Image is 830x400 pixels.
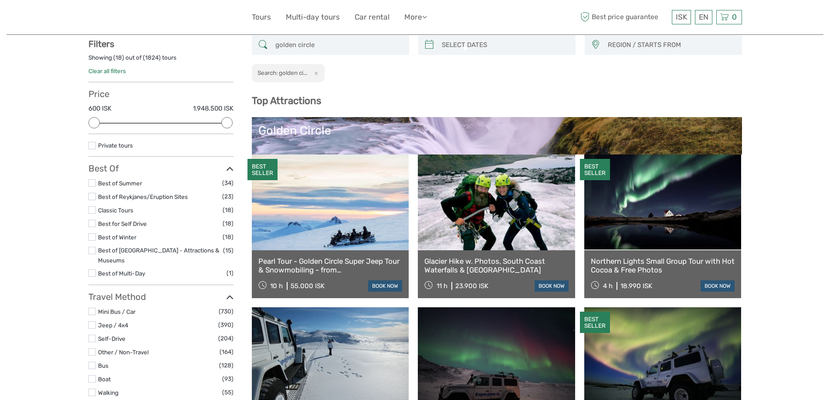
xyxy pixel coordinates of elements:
span: (730) [219,306,234,316]
div: BEST SELLER [247,159,278,181]
a: Jeep / 4x4 [98,322,128,329]
a: Mini Bus / Car [98,308,136,315]
span: (128) [219,360,234,370]
a: Clear all filters [88,67,126,74]
button: Open LiveChat chat widget [100,13,111,24]
span: (18) [223,205,234,215]
span: (93) [222,374,234,384]
h3: Travel Method [88,292,234,302]
span: (18) [223,232,234,242]
span: (204) [218,333,234,343]
a: Best of Multi-Day [98,270,145,277]
a: Northern Lights Small Group Tour with Hot Cocoa & Free Photos [591,257,735,275]
input: SEARCH [272,37,405,53]
label: 1824 [145,54,159,62]
label: 18 [115,54,122,62]
div: Golden Circle [258,124,735,138]
span: (390) [218,320,234,330]
a: Golden Circle [258,124,735,185]
a: Best of Reykjanes/Eruption Sites [98,193,188,200]
a: Tours [252,11,271,24]
span: 0 [731,13,738,21]
div: BEST SELLER [580,159,610,181]
label: 600 ISK [88,104,112,113]
span: 10 h [270,282,283,290]
h3: Price [88,89,234,99]
span: (1) [227,268,234,278]
a: Boat [98,376,111,383]
span: (18) [223,218,234,229]
span: Best price guarantee [579,10,670,24]
a: More [404,11,427,24]
a: Classic Tours [98,207,133,214]
p: We're away right now. Please check back later! [12,15,98,22]
div: Showing ( ) out of ( ) tours [88,54,234,67]
a: Best of [GEOGRAPHIC_DATA] - Attractions & Museums [98,247,219,264]
div: BEST SELLER [580,312,610,333]
a: Multi-day tours [286,11,340,24]
button: REGION / STARTS FROM [604,38,738,52]
a: Best of Winter [98,234,136,241]
a: Car rental [355,11,390,24]
a: Best of Summer [98,180,142,187]
a: book now [701,280,735,292]
a: Self-Drive [98,335,125,342]
a: Best for Self Drive [98,220,147,227]
div: 18.990 ISK [620,282,652,290]
a: Glacier Hike w. Photos, South Coast Waterfalls & [GEOGRAPHIC_DATA] [424,257,569,275]
span: (164) [220,347,234,357]
span: ISK [676,13,687,21]
span: 11 h [437,282,447,290]
div: 23.900 ISK [455,282,488,290]
a: Bus [98,362,108,369]
div: 55.000 ISK [291,282,325,290]
b: Top Attractions [252,95,321,107]
a: book now [368,280,402,292]
a: book now [535,280,569,292]
span: (15) [223,245,234,255]
h3: Best Of [88,163,234,174]
input: SELECT DATES [438,37,571,53]
a: Pearl Tour - Golden Circle Super Jeep Tour & Snowmobiling - from [GEOGRAPHIC_DATA] [258,257,403,275]
a: Walking [98,389,119,396]
label: 1.948.500 ISK [193,104,234,113]
span: (34) [222,178,234,188]
div: EN [695,10,712,24]
span: (55) [222,387,234,397]
span: (23) [222,192,234,202]
span: 4 h [603,282,613,290]
a: Other / Non-Travel [98,349,149,356]
strong: Filters [88,39,114,49]
img: 579-c3ad521b-b2e6-4e2f-ac42-c21f71cf5781_logo_small.jpg [88,7,140,28]
button: x [308,68,320,77]
h2: Search: golden ci... [257,69,307,76]
a: Private tours [98,142,133,149]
